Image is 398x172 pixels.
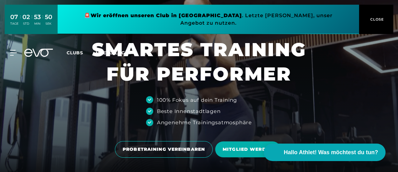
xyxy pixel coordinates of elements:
button: CLOSE [359,5,393,34]
span: MITGLIED WERDEN [223,146,273,153]
div: 53 [34,12,41,22]
span: CLOSE [369,17,384,22]
a: PROBETRAINING VEREINBAREN [115,136,215,162]
span: en [143,50,150,56]
div: TAGE [10,22,18,26]
a: MYEVO LOGIN [96,50,131,56]
span: Clubs [67,50,83,56]
div: 50 [45,12,52,22]
div: SEK [45,22,52,26]
span: PROBETRAINING VEREINBAREN [123,146,205,153]
a: en [143,49,158,57]
a: Clubs [67,50,96,56]
div: Angenehme Trainingsatmosphäre [157,119,252,126]
div: 07 [10,12,18,22]
span: Hallo Athlet! Was möchtest du tun? [284,148,378,157]
a: MITGLIED WERDEN [215,137,283,162]
div: Beste Innenstadtlagen [157,107,221,115]
div: : [31,13,32,30]
div: MIN [34,22,41,26]
div: 100% Fokus auf dein Training [157,96,237,104]
button: Hallo Athlet! Was möchtest du tun? [264,144,386,161]
div: STD [22,22,30,26]
div: : [20,13,21,30]
div: 02 [22,12,30,22]
div: : [42,13,43,30]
